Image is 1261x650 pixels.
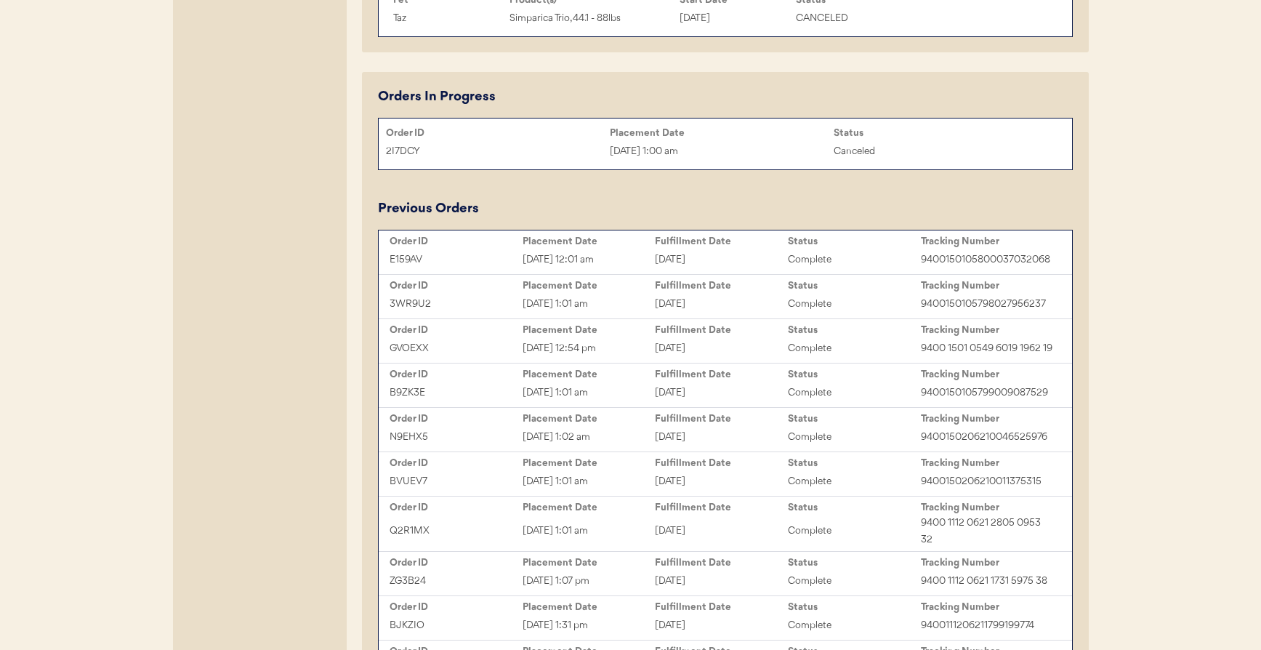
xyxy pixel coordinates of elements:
div: Placement Date [523,601,656,613]
div: Complete [788,252,921,268]
div: [DATE] 12:54 pm [523,340,656,357]
div: Fulfillment Date [655,457,788,469]
div: [DATE] 1:00 am [610,143,834,160]
div: [DATE] [655,429,788,446]
div: 3WR9U2 [390,296,523,313]
div: [DATE] [655,473,788,490]
div: 9400150105799009087529 [921,385,1054,401]
div: Placement Date [523,236,656,247]
div: 2I7DCY [386,143,610,160]
div: Status [788,236,921,247]
div: Fulfillment Date [655,280,788,292]
div: Previous Orders [378,199,479,219]
div: Placement Date [523,324,656,336]
div: Status [834,127,1057,139]
div: [DATE] [655,252,788,268]
div: Tracking Number [921,236,1054,247]
div: Order ID [390,280,523,292]
div: [DATE] 1:02 am [523,429,656,446]
div: Tracking Number [921,457,1054,469]
div: Order ID [390,236,523,247]
div: ZG3B24 [390,573,523,590]
div: Tracking Number [921,557,1054,569]
div: Placement Date [523,502,656,513]
div: Order ID [390,502,523,513]
div: BVUEV7 [390,473,523,490]
div: Status [788,502,921,513]
div: Placement Date [523,369,656,380]
div: 9400 1112 0621 1731 5975 38 [921,573,1054,590]
div: CANCELED [796,10,905,27]
div: Orders In Progress [378,87,496,107]
div: Placement Date [523,457,656,469]
div: Order ID [386,127,610,139]
div: Fulfillment Date [655,601,788,613]
div: Tracking Number [921,280,1054,292]
div: Fulfillment Date [655,557,788,569]
div: [DATE] [655,296,788,313]
div: Placement Date [523,280,656,292]
div: 9400150206210011375315 [921,473,1054,490]
div: E159AV [390,252,523,268]
div: [DATE] 1:01 am [523,296,656,313]
div: GVOEXX [390,340,523,357]
div: [DATE] 1:01 am [523,473,656,490]
div: [DATE] 1:31 pm [523,617,656,634]
div: Order ID [390,413,523,425]
div: Fulfillment Date [655,413,788,425]
div: Fulfillment Date [655,324,788,336]
div: [DATE] 12:01 am [523,252,656,268]
div: Order ID [390,457,523,469]
div: [DATE] 1:01 am [523,523,656,539]
div: Placement Date [610,127,834,139]
div: Tracking Number [921,324,1054,336]
div: [DATE] [655,617,788,634]
div: Fulfillment Date [655,369,788,380]
div: Simparica Trio, 44.1 - 88lbs [509,10,672,27]
div: Status [788,557,921,569]
div: [DATE] [655,573,788,590]
div: 9400150206210046525976 [921,429,1054,446]
div: Taz [393,10,502,27]
div: Complete [788,473,921,490]
div: Canceled [834,143,1057,160]
div: Order ID [390,601,523,613]
div: Order ID [390,557,523,569]
div: Status [788,280,921,292]
div: Order ID [390,369,523,380]
div: Tracking Number [921,413,1054,425]
div: B9ZK3E [390,385,523,401]
div: [DATE] [655,523,788,539]
div: Placement Date [523,557,656,569]
div: 9400150105798027956237 [921,296,1054,313]
div: 9400 1501 0549 6019 1962 19 [921,340,1054,357]
div: Complete [788,573,921,590]
div: Fulfillment Date [655,236,788,247]
div: N9EHX5 [390,429,523,446]
div: Complete [788,340,921,357]
div: BJKZIO [390,617,523,634]
div: Status [788,413,921,425]
div: Status [788,369,921,380]
div: [DATE] [655,340,788,357]
div: Q2R1MX [390,523,523,539]
div: Placement Date [523,413,656,425]
div: [DATE] 1:07 pm [523,573,656,590]
div: 9400 1112 0621 2805 0953 32 [921,515,1054,548]
div: [DATE] 1:01 am [523,385,656,401]
div: Tracking Number [921,601,1054,613]
div: Complete [788,523,921,539]
div: 9400111206211799199774 [921,617,1054,634]
div: Complete [788,429,921,446]
div: Complete [788,296,921,313]
div: Tracking Number [921,502,1054,513]
div: Fulfillment Date [655,502,788,513]
div: Status [788,601,921,613]
div: [DATE] [680,10,789,27]
div: Tracking Number [921,369,1054,380]
div: Status [788,324,921,336]
div: Order ID [390,324,523,336]
div: Complete [788,617,921,634]
div: 9400150105800037032068 [921,252,1054,268]
div: Complete [788,385,921,401]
